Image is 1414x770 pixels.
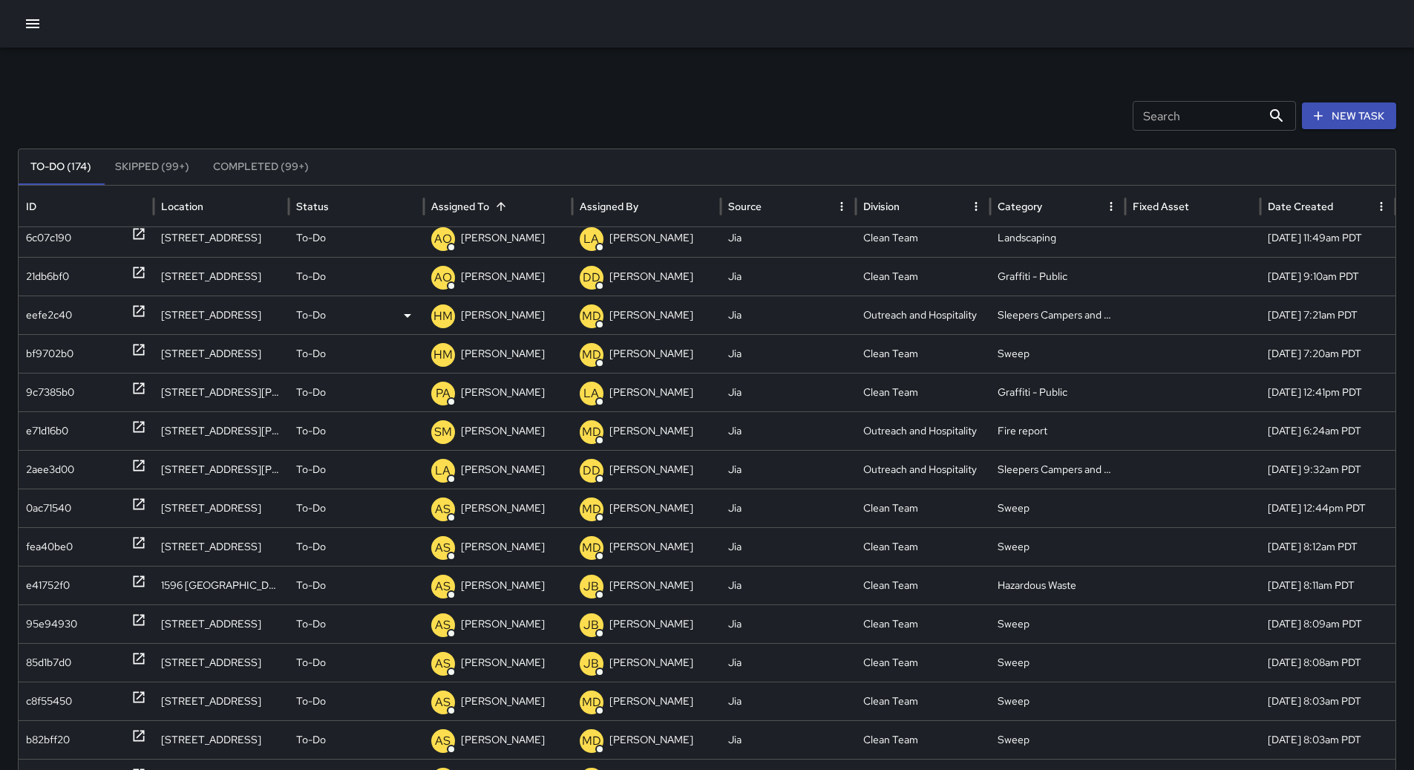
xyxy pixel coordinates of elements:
div: 6c07c190 [26,219,71,257]
div: 1686 Market Street [154,720,289,759]
div: e71d16b0 [26,412,68,450]
p: AO [434,269,452,287]
div: Outreach and Hospitality [856,411,991,450]
div: Sweep [990,643,1125,682]
p: To-Do [296,644,326,682]
div: Outreach and Hospitality [856,450,991,489]
div: 1586 Market Street [154,604,289,643]
div: Sweep [990,334,1125,373]
p: [PERSON_NAME] [609,682,693,720]
p: AS [435,578,451,596]
div: Sweep [990,604,1125,643]
p: [PERSON_NAME] [609,258,693,296]
div: e41752f0 [26,567,70,604]
p: [PERSON_NAME] [461,296,545,334]
div: 10/7/2025, 6:24am PDT [1260,411,1395,450]
div: 10/7/2025, 8:12am PDT [1260,527,1395,566]
p: [PERSON_NAME] [461,644,545,682]
div: Sweep [990,682,1125,720]
button: To-Do (174) [19,149,103,185]
p: [PERSON_NAME] [461,373,545,411]
div: 1150 Market Street [154,218,289,257]
button: Division column menu [966,196,986,217]
div: Graffiti - Public [990,257,1125,296]
p: [PERSON_NAME] [609,528,693,566]
div: Jia [721,450,856,489]
div: Clean Team [856,527,991,566]
div: Jia [721,643,856,682]
div: Jia [721,682,856,720]
p: To-Do [296,412,326,450]
div: 21db6bf0 [26,258,69,296]
div: 600 Mcallister Street [154,450,289,489]
button: Category column menu [1101,196,1122,217]
div: 10/7/2025, 7:20am PDT [1260,334,1395,373]
div: Clean Team [856,257,991,296]
div: Assigned By [580,200,638,213]
p: To-Do [296,258,326,296]
div: Clean Team [856,373,991,411]
div: 1550 Market Street [154,643,289,682]
div: Clean Team [856,682,991,720]
div: Clean Team [856,720,991,759]
p: AS [435,616,451,634]
p: To-Do [296,567,326,604]
p: JB [583,655,599,673]
p: HM [433,346,453,364]
p: [PERSON_NAME] [461,489,545,527]
div: Jia [721,257,856,296]
p: AO [434,230,452,248]
div: Jia [721,334,856,373]
p: AS [435,539,451,557]
div: ID [26,200,36,213]
button: New Task [1302,102,1396,130]
div: Jia [721,373,856,411]
div: c8f55450 [26,682,72,720]
p: MD [582,694,601,711]
div: Sweep [990,720,1125,759]
div: 298 Mcallister Street [154,373,289,411]
p: MD [582,500,601,518]
p: [PERSON_NAME] [461,721,545,759]
div: 1250 Market Street [154,257,289,296]
div: Source [728,200,762,213]
button: Completed (99+) [201,149,321,185]
button: Source column menu [831,196,852,217]
p: To-Do [296,528,326,566]
div: Date Created [1268,200,1333,213]
p: [PERSON_NAME] [609,219,693,257]
div: 10/7/2025, 9:32am PDT [1260,450,1395,489]
p: [PERSON_NAME] [461,682,545,720]
p: [PERSON_NAME] [461,451,545,489]
p: [PERSON_NAME] [461,567,545,604]
p: LA [435,462,451,480]
p: [PERSON_NAME] [609,335,693,373]
p: MD [582,346,601,364]
p: [PERSON_NAME] [461,258,545,296]
p: JB [583,616,599,634]
p: To-Do [296,682,326,720]
div: 1686 Market Street [154,682,289,720]
div: 20 Franklin Street [154,334,289,373]
p: To-Do [296,335,326,373]
div: Clean Team [856,334,991,373]
div: 1632 Market Street [154,527,289,566]
div: eefe2c40 [26,296,72,334]
div: 0ac71540 [26,489,71,527]
div: 10/7/2025, 8:03am PDT [1260,720,1395,759]
p: [PERSON_NAME] [461,605,545,643]
p: To-Do [296,451,326,489]
div: Outreach and Hospitality [856,296,991,334]
p: [PERSON_NAME] [461,335,545,373]
div: Fixed Asset [1133,200,1189,213]
div: 1596 Market Street [154,566,289,604]
p: AS [435,500,451,518]
p: MD [582,307,601,325]
p: [PERSON_NAME] [609,567,693,604]
div: Graffiti - Public [990,373,1125,411]
div: Assigned To [431,200,489,213]
div: Jia [721,527,856,566]
div: Clean Team [856,489,991,527]
p: [PERSON_NAME] [609,412,693,450]
p: DD [583,462,600,480]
